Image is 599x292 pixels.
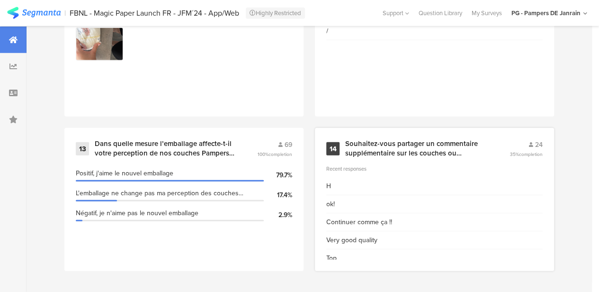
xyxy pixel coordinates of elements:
[76,168,173,178] span: Positif, j'aime le nouvel emballage
[326,199,335,209] div: ok!
[7,7,61,19] img: segmanta logo
[95,139,234,158] div: Dans quelle mesure l’emballage affecte-t-il votre perception de nos couches Pampers Harmonie ?
[326,26,328,36] div: /
[326,165,543,173] div: Recent responses
[264,170,292,180] div: 79.7%
[383,6,409,20] div: Support
[326,235,377,245] div: Very good quality
[76,188,259,198] span: L'emballage ne change pas ma perception des couches Harmonie
[326,181,331,191] div: H
[519,151,543,158] span: completion
[76,208,198,218] span: Négatif, je n'aime pas le nouvel emballage
[414,9,467,18] a: Question Library
[264,190,292,200] div: 17.4%
[258,151,292,158] span: 100%
[326,142,340,155] div: 14
[268,151,292,158] span: completion
[285,140,292,150] span: 69
[64,8,66,18] div: |
[264,210,292,220] div: 2.9%
[76,142,89,155] div: 13
[246,8,305,19] div: Highly Restricted
[535,140,543,150] span: 24
[345,139,487,158] div: Souhaitez-vous partager un commentaire supplémentaire sur les couches ou l’emballage?
[76,27,123,61] img: https%3A%2F%2Fd3qka8e8qzmug1.cloudfront.net%2Fimage_upload_answers%2F151588%2Fcdd16944-2af4-4e6c-...
[70,9,239,18] div: FBNL - Magic Paper Launch FR - JFM´24 - App/Web
[326,253,337,263] div: Top
[510,151,543,158] span: 35%
[467,9,507,18] a: My Surveys
[326,217,392,227] div: Continuer comme ça !!
[511,9,581,18] div: PG - Pampers DE Janrain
